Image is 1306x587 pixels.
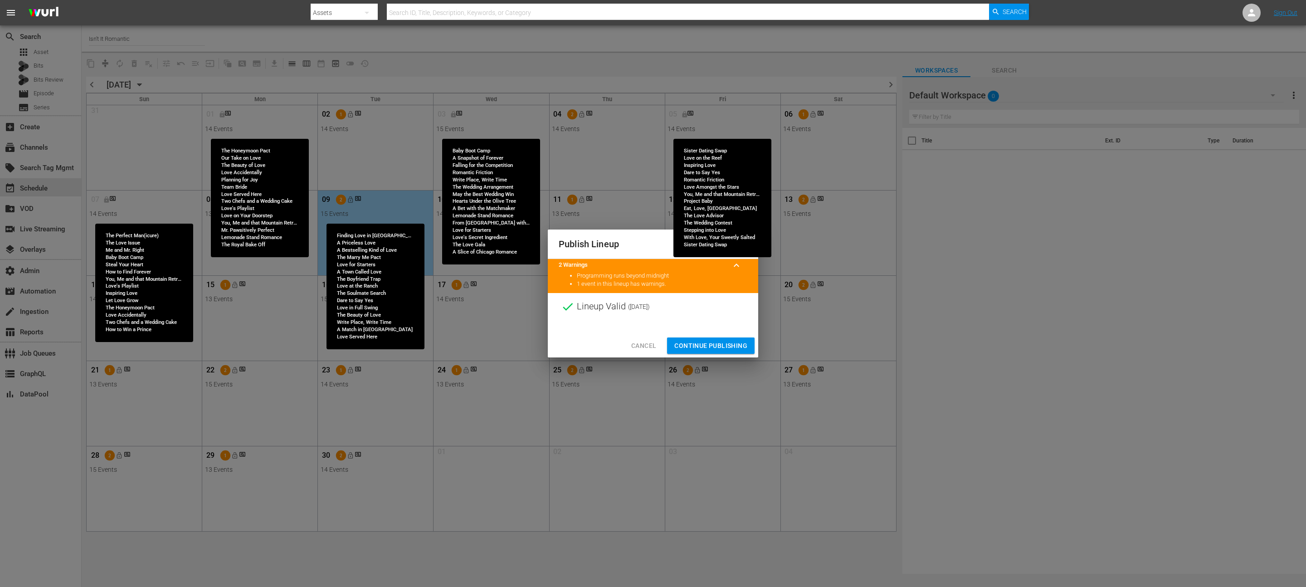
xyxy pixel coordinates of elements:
h2: Publish Lineup [559,237,747,251]
button: Cancel [624,338,663,354]
button: keyboard_arrow_up [726,254,747,276]
title: 2 Warnings [559,261,726,269]
li: 1 event in this lineup has warnings. [577,280,747,289]
span: ( [DATE] ) [628,300,650,313]
span: Search [1003,4,1027,20]
span: menu [5,7,16,18]
span: Cancel [631,340,656,352]
span: Continue Publishing [674,340,747,352]
span: keyboard_arrow_up [731,260,742,271]
li: Programming runs beyond midnight [577,272,747,280]
button: Continue Publishing [667,338,755,354]
img: ans4CAIJ8jUAAAAAAAAAAAAAAAAAAAAAAAAgQb4GAAAAAAAAAAAAAAAAAAAAAAAAJMjXAAAAAAAAAAAAAAAAAAAAAAAAgAT5G... [22,2,65,24]
div: Lineup Valid [548,293,758,320]
a: Sign Out [1274,9,1297,16]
